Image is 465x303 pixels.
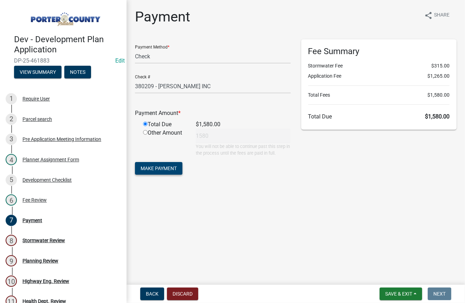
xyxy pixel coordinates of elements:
wm-modal-confirm: Edit Application Number [115,57,125,64]
button: Notes [64,66,91,78]
h1: Payment [135,8,190,25]
i: share [424,11,433,20]
div: Require User [22,96,50,101]
span: $1,580.00 [425,113,450,120]
div: 10 [6,276,17,287]
button: Next [428,288,451,300]
div: Highway Eng. Review [22,279,69,284]
span: Share [434,11,450,20]
div: Pre Application Meeting Information [22,137,101,142]
wm-modal-confirm: Summary [14,70,62,76]
span: Next [433,291,446,297]
div: 9 [6,255,17,266]
div: 8 [6,235,17,246]
span: $1,580.00 [427,91,450,99]
div: 3 [6,134,17,145]
div: Payment Amount [130,109,296,117]
a: Edit [115,57,125,64]
div: 2 [6,114,17,125]
span: Save & Exit [385,291,412,297]
button: Back [140,288,164,300]
div: 1 [6,93,17,104]
h6: Fee Summary [308,46,450,57]
div: Other Amount [138,129,190,156]
span: Make Payment [141,166,177,171]
div: $1,580.00 [190,120,296,129]
div: Parcel search [22,117,52,122]
span: Back [146,291,159,297]
div: Payment [22,218,42,223]
button: Make Payment [135,162,182,175]
span: DP-25-461883 [14,57,112,64]
div: Development Checklist [22,178,72,182]
span: $315.00 [431,62,450,70]
li: Total Fees [308,91,450,99]
div: Total Due [138,120,190,129]
button: View Summary [14,66,62,78]
img: Porter County, Indiana [14,7,115,27]
h4: Dev - Development Plan Application [14,34,121,55]
div: 7 [6,215,17,226]
h6: Total Due [308,113,450,120]
div: 6 [6,194,17,206]
div: Planner Assignment Form [22,157,79,162]
li: Stormwater Fee [308,62,450,70]
li: Application Fee [308,72,450,80]
div: Stormwater Review [22,238,65,243]
div: 5 [6,174,17,186]
span: $1,265.00 [427,72,450,80]
button: shareShare [419,8,455,22]
div: Planning Review [22,258,58,263]
div: 4 [6,154,17,165]
wm-modal-confirm: Notes [64,70,91,76]
button: Save & Exit [380,288,422,300]
button: Discard [167,288,198,300]
div: Fee Review [22,198,47,202]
